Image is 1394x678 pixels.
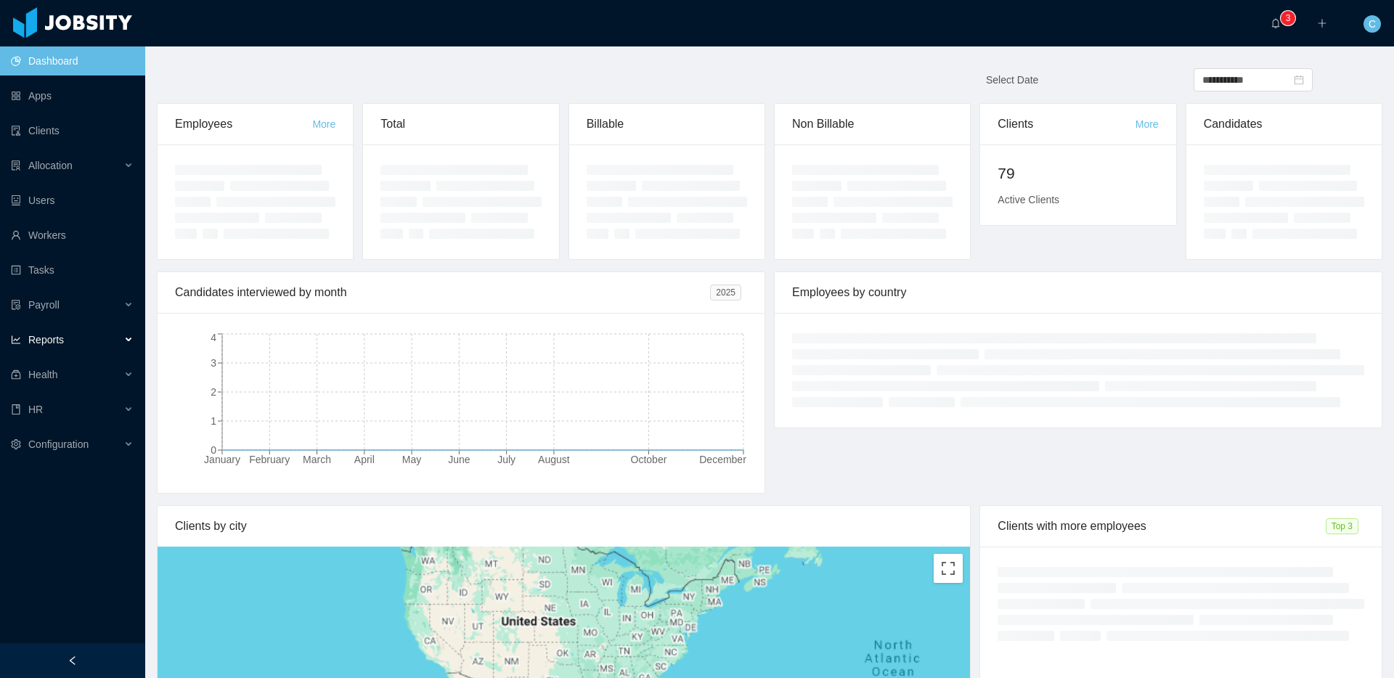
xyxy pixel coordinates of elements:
[312,118,335,130] a: More
[710,285,741,301] span: 2025
[11,404,21,414] i: icon: book
[1271,18,1281,28] i: icon: bell
[211,332,216,343] tspan: 4
[497,454,515,465] tspan: July
[28,334,64,346] span: Reports
[211,415,216,427] tspan: 1
[28,299,60,311] span: Payroll
[934,554,963,583] button: Toggle fullscreen view
[11,81,134,110] a: icon: appstoreApps
[11,46,134,75] a: icon: pie-chartDashboard
[11,300,21,310] i: icon: file-protect
[249,454,290,465] tspan: February
[587,104,747,144] div: Billable
[11,186,134,215] a: icon: robotUsers
[986,74,1038,86] span: Select Date
[448,454,470,465] tspan: June
[211,357,216,369] tspan: 3
[380,104,541,144] div: Total
[175,104,312,144] div: Employees
[1136,118,1159,130] a: More
[354,454,375,465] tspan: April
[11,439,21,449] i: icon: setting
[631,454,667,465] tspan: October
[998,194,1059,205] span: Active Clients
[1369,15,1376,33] span: C
[11,116,134,145] a: icon: auditClients
[1326,518,1358,534] span: Top 3
[1294,75,1304,85] i: icon: calendar
[28,404,43,415] span: HR
[1204,104,1364,144] div: Candidates
[11,160,21,171] i: icon: solution
[1317,18,1327,28] i: icon: plus
[998,104,1135,144] div: Clients
[402,454,421,465] tspan: May
[792,104,953,144] div: Non Billable
[211,444,216,456] tspan: 0
[998,506,1325,547] div: Clients with more employees
[11,221,134,250] a: icon: userWorkers
[28,369,57,380] span: Health
[175,506,953,547] div: Clients by city
[11,335,21,345] i: icon: line-chart
[1281,11,1295,25] sup: 3
[11,256,134,285] a: icon: profileTasks
[1286,11,1291,25] p: 3
[211,386,216,398] tspan: 2
[28,160,73,171] span: Allocation
[538,454,570,465] tspan: August
[204,454,240,465] tspan: January
[303,454,331,465] tspan: March
[175,272,710,313] div: Candidates interviewed by month
[28,438,89,450] span: Configuration
[792,272,1364,313] div: Employees by country
[11,369,21,380] i: icon: medicine-box
[998,162,1158,185] h2: 79
[699,454,746,465] tspan: December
